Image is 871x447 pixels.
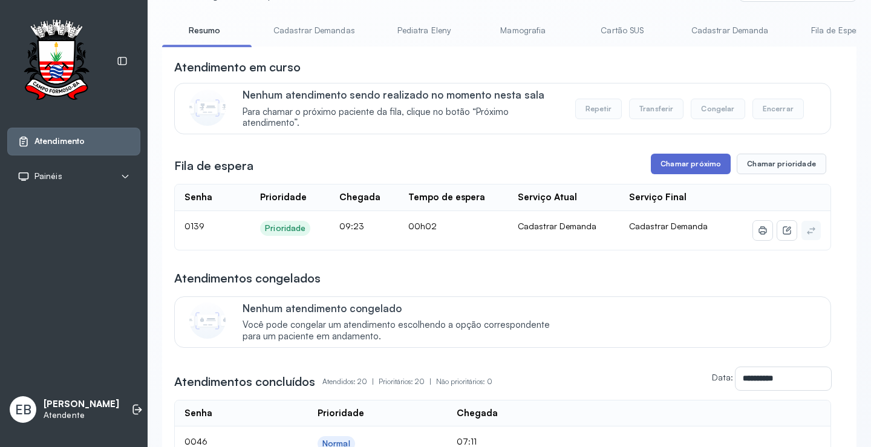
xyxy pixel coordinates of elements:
[184,221,204,231] span: 0139
[13,19,100,103] img: Logotipo do estabelecimento
[429,377,431,386] span: |
[162,21,247,41] a: Resumo
[679,21,781,41] a: Cadastrar Demanda
[457,436,477,446] span: 07:11
[339,221,364,231] span: 09:23
[382,21,466,41] a: Pediatra Eleny
[580,21,665,41] a: Cartão SUS
[184,408,212,419] div: Senha
[174,59,301,76] h3: Atendimento em curso
[174,157,253,174] h3: Fila de espera
[408,221,437,231] span: 00h02
[372,377,374,386] span: |
[752,99,804,119] button: Encerrar
[184,192,212,203] div: Senha
[322,373,379,390] p: Atendidos: 20
[261,21,367,41] a: Cadastrar Demandas
[518,192,577,203] div: Serviço Atual
[457,408,498,419] div: Chegada
[379,373,436,390] p: Prioritários: 20
[737,154,826,174] button: Chamar prioridade
[712,372,733,382] label: Data:
[189,90,226,126] img: Imagem de CalloutCard
[575,99,622,119] button: Repetir
[260,192,307,203] div: Prioridade
[44,399,119,410] p: [PERSON_NAME]
[318,408,364,419] div: Prioridade
[629,221,708,231] span: Cadastrar Demanda
[174,270,321,287] h3: Atendimentos congelados
[243,106,563,129] span: Para chamar o próximo paciente da fila, clique no botão “Próximo atendimento”.
[243,319,563,342] span: Você pode congelar um atendimento escolhendo a opção correspondente para um paciente em andamento.
[518,221,610,232] div: Cadastrar Demanda
[629,192,687,203] div: Serviço Final
[184,436,207,446] span: 0046
[629,99,684,119] button: Transferir
[189,302,226,339] img: Imagem de CalloutCard
[34,171,62,181] span: Painéis
[408,192,485,203] div: Tempo de espera
[691,99,745,119] button: Congelar
[18,135,130,148] a: Atendimento
[243,302,563,315] p: Nenhum atendimento congelado
[339,192,380,203] div: Chegada
[265,223,305,233] div: Prioridade
[44,410,119,420] p: Atendente
[436,373,492,390] p: Não prioritários: 0
[651,154,731,174] button: Chamar próximo
[243,88,563,101] p: Nenhum atendimento sendo realizado no momento nesta sala
[174,373,315,390] h3: Atendimentos concluídos
[34,136,85,146] span: Atendimento
[481,21,566,41] a: Mamografia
